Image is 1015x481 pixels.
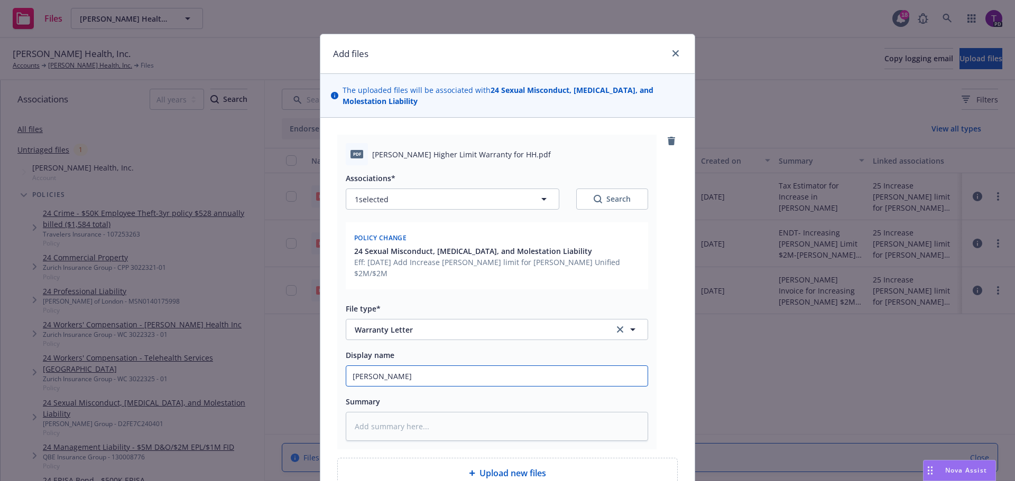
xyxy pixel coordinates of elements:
span: 24 Sexual Misconduct, [MEDICAL_DATA], and Molestation Liability [354,246,592,257]
a: remove [665,135,678,147]
span: Warranty Letter [355,324,599,335]
button: SearchSearch [576,188,648,210]
span: Policy change [354,233,407,242]
span: File type* [346,304,381,314]
input: Add display name here... [346,366,648,386]
div: Search [594,194,631,204]
span: 1 selected [355,194,389,205]
button: Nova Assist [923,460,996,481]
span: Eff: [DATE] Add Increase [PERSON_NAME] limit for [PERSON_NAME] Unified $2M/$2M [354,257,642,279]
a: clear selection [614,323,626,336]
span: Nova Assist [945,466,987,475]
span: [PERSON_NAME] Higher Limit Warranty for HH.pdf [372,149,551,160]
span: pdf [350,150,363,158]
svg: Search [594,195,602,203]
button: Warranty Letterclear selection [346,319,648,340]
span: Upload new files [479,467,546,479]
span: The uploaded files will be associated with [343,84,684,107]
button: 1selected [346,188,559,210]
span: Display name [346,350,394,360]
a: close [669,47,682,60]
span: Associations* [346,173,395,183]
div: Drag to move [924,460,937,480]
span: Summary [346,397,380,407]
strong: 24 Sexual Misconduct, [MEDICAL_DATA], and Molestation Liability [343,85,653,106]
button: 24 Sexual Misconduct, [MEDICAL_DATA], and Molestation Liability [354,246,642,257]
h1: Add files [333,47,368,61]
